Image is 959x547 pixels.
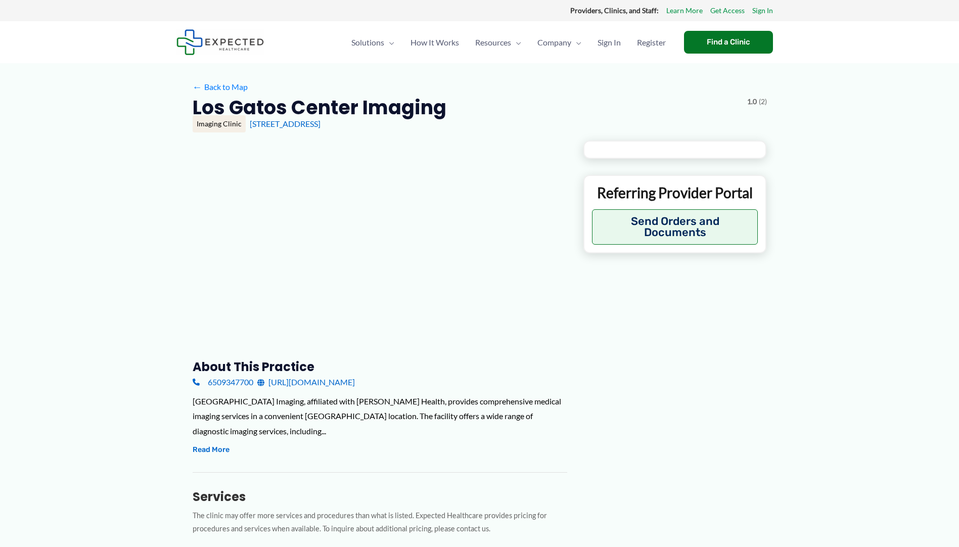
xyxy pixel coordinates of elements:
[752,4,773,17] a: Sign In
[343,25,402,60] a: SolutionsMenu Toggle
[410,25,459,60] span: How It Works
[592,209,758,245] button: Send Orders and Documents
[529,25,589,60] a: CompanyMenu Toggle
[343,25,674,60] nav: Primary Site Navigation
[193,79,248,95] a: ←Back to Map
[759,95,767,108] span: (2)
[747,95,757,108] span: 1.0
[176,29,264,55] img: Expected Healthcare Logo - side, dark font, small
[511,25,521,60] span: Menu Toggle
[384,25,394,60] span: Menu Toggle
[193,359,567,375] h3: About this practice
[589,25,629,60] a: Sign In
[193,375,253,390] a: 6509347700
[193,489,567,505] h3: Services
[193,394,567,439] div: [GEOGRAPHIC_DATA] Imaging, affiliated with [PERSON_NAME] Health, provides comprehensive medical i...
[570,6,659,15] strong: Providers, Clinics, and Staff:
[537,25,571,60] span: Company
[467,25,529,60] a: ResourcesMenu Toggle
[193,509,567,536] p: The clinic may offer more services and procedures than what is listed. Expected Healthcare provid...
[193,115,246,132] div: Imaging Clinic
[193,444,230,456] button: Read More
[710,4,745,17] a: Get Access
[592,184,758,202] p: Referring Provider Portal
[402,25,467,60] a: How It Works
[250,119,321,128] a: [STREET_ADDRESS]
[257,375,355,390] a: [URL][DOMAIN_NAME]
[193,82,202,92] span: ←
[193,95,446,120] h2: Los Gatos Center Imaging
[571,25,581,60] span: Menu Toggle
[629,25,674,60] a: Register
[351,25,384,60] span: Solutions
[684,31,773,54] a: Find a Clinic
[637,25,666,60] span: Register
[598,25,621,60] span: Sign In
[666,4,703,17] a: Learn More
[475,25,511,60] span: Resources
